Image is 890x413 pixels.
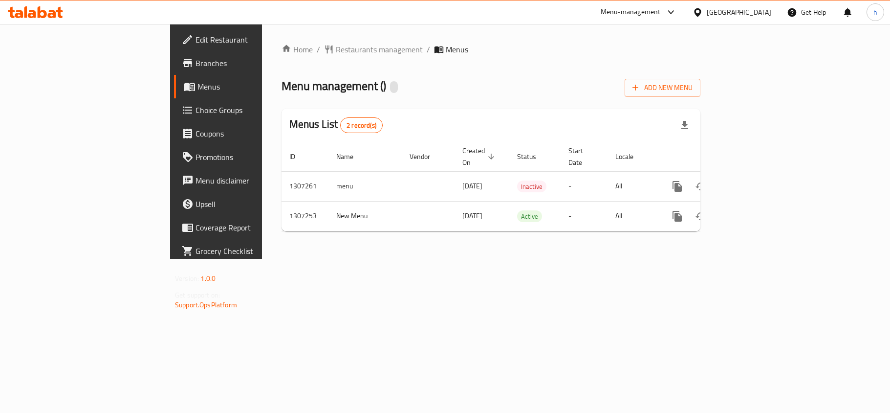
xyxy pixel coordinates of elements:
td: All [608,171,658,201]
span: Upsell [195,198,311,210]
a: Restaurants management [324,44,423,55]
span: [DATE] [462,209,482,222]
span: Edit Restaurant [195,34,311,46]
button: Change Status [689,205,713,228]
h2: Menus List [289,117,383,133]
span: 1.0.0 [200,272,216,285]
span: Menus [446,44,468,55]
span: Active [517,211,542,222]
a: Menus [174,75,319,98]
div: Total records count [340,117,383,133]
table: enhanced table [282,142,767,231]
button: Add New Menu [625,79,700,97]
a: Upsell [174,192,319,216]
button: more [666,175,689,198]
a: Support.OpsPlatform [175,298,237,311]
a: Choice Groups [174,98,319,122]
div: Active [517,210,542,222]
th: Actions [658,142,767,172]
a: Menu disclaimer [174,169,319,192]
span: Menu disclaimer [195,175,311,186]
button: more [666,205,689,228]
div: [GEOGRAPHIC_DATA] [707,7,771,18]
span: Promotions [195,151,311,163]
span: Created On [462,145,498,168]
li: / [427,44,430,55]
a: Coverage Report [174,216,319,239]
span: Choice Groups [195,104,311,116]
a: Promotions [174,145,319,169]
span: Coverage Report [195,222,311,233]
span: Add New Menu [632,82,693,94]
span: Inactive [517,181,546,192]
div: Menu-management [601,6,661,18]
td: - [561,171,608,201]
td: All [608,201,658,231]
span: Menus [197,81,311,92]
a: Branches [174,51,319,75]
span: Branches [195,57,311,69]
span: ID [289,151,308,162]
span: Get support on: [175,289,220,301]
span: Start Date [568,145,596,168]
span: Locale [615,151,646,162]
span: Vendor [410,151,443,162]
a: Edit Restaurant [174,28,319,51]
a: Coupons [174,122,319,145]
div: Export file [673,114,696,137]
span: h [873,7,877,18]
a: Grocery Checklist [174,239,319,263]
span: Version: [175,272,199,285]
nav: breadcrumb [282,44,700,55]
button: Change Status [689,175,713,198]
span: 2 record(s) [341,121,382,130]
span: Grocery Checklist [195,245,311,257]
td: - [561,201,608,231]
td: New Menu [328,201,402,231]
span: Name [336,151,366,162]
span: Restaurants management [336,44,423,55]
div: Inactive [517,181,546,192]
td: menu [328,171,402,201]
span: Status [517,151,549,162]
span: Menu management ( ) [282,75,386,97]
span: [DATE] [462,180,482,192]
span: Coupons [195,128,311,139]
